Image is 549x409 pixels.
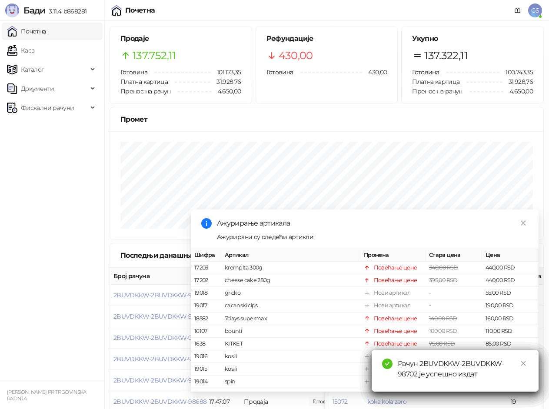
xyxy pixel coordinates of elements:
span: Фискални рачуни [21,99,74,116]
span: Пренос на рачун [412,87,462,95]
td: kosili [221,363,360,376]
img: Logo [5,3,19,17]
div: Повећање цене [374,314,417,323]
button: 2BUVDKKW-2BUVDKKW-98690 [113,355,206,363]
td: 1638 [191,338,221,350]
span: close [520,360,526,366]
button: 2BUVDKKW-2BUVDKKW-98689 [113,376,206,384]
div: Промет [120,114,533,125]
span: 100.743,35 [499,67,533,77]
a: Close [519,359,528,368]
span: 137.752,11 [133,47,176,64]
span: 31.928,76 [210,77,241,86]
span: Документи [21,80,54,97]
span: Готовина [412,68,439,76]
td: cheese cake 280g [221,274,360,287]
td: 7days supermax [221,312,360,325]
div: Повећање цене [374,263,417,272]
span: 395,00 RSD [429,277,458,283]
th: Број рачуна [110,268,206,285]
td: 17203 [191,262,221,274]
div: Нови артикал [374,289,410,297]
td: 17202 [191,274,221,287]
div: Последњи данашњи рачуни [120,250,236,261]
td: spin [221,376,360,388]
td: 160,00 RSD [482,312,539,325]
span: 186,00 [309,397,339,406]
td: bounti [221,325,360,338]
button: 2BUVDKKW-2BUVDKKW-98688 [113,398,206,406]
span: check-circle [382,359,393,369]
div: Нови артикал [374,301,410,310]
div: Повећање цене [374,339,417,348]
span: Пренос на рачун [120,87,170,95]
td: 19014 [191,376,221,388]
small: [PERSON_NAME] PR TRGOVINSKA RADNJA [7,389,87,402]
td: - [426,299,482,312]
a: Документација [511,3,525,17]
td: 19013 [191,388,221,401]
div: Повећање цене [374,276,417,285]
button: koka kola zero [367,398,407,406]
button: 2BUVDKKW-2BUVDKKW-98692 [113,313,206,320]
span: 101.173,35 [211,67,241,77]
td: KITKET [221,338,360,350]
div: Ажурирани су следећи артикли: [217,232,528,242]
span: 31.928,76 [502,77,533,86]
td: 440,00 RSD [482,262,539,274]
h5: Продаје [120,33,241,44]
td: 19015 [191,363,221,376]
a: Почетна [7,23,46,40]
span: Платна картица [412,78,459,86]
button: 2BUVDKKW-2BUVDKKW-98691 [113,334,205,342]
span: Готовина [120,68,147,76]
td: 85,00 RSD [482,338,539,350]
td: 18582 [191,312,221,325]
div: Рачун 2BUVDKKW-2BUVDKKW-98702 је успешно издат [398,359,528,379]
a: Close [519,218,528,228]
td: krempita 300g [221,262,360,274]
span: Платна картица [120,78,168,86]
th: Стара цена [426,249,482,262]
span: 4.650,00 [503,86,533,96]
button: 2BUVDKKW-2BUVDKKW-98693 [113,291,206,299]
span: info-circle [201,218,212,229]
a: Каса [7,42,34,59]
td: 19016 [191,350,221,363]
div: Почетна [125,7,155,14]
span: 75,00 RSD [429,340,455,347]
span: 430,00 [279,47,313,64]
span: close [520,220,526,226]
td: cacanski cips [221,299,360,312]
td: 19017 [191,299,221,312]
span: 100,00 RSD [429,328,457,334]
td: - [426,287,482,299]
th: Артикал [221,249,360,262]
td: 16107 [191,325,221,338]
span: Каталог [21,61,44,78]
span: 140,00 RSD [429,315,457,321]
span: 340,00 RSD [429,264,458,271]
span: Бади [23,5,45,16]
h5: Рефундације [266,33,387,44]
h5: Укупно [412,33,533,44]
div: Ажурирање артикала [217,218,528,229]
td: kosili [221,350,360,363]
th: Промена [360,249,426,262]
td: gricko [221,287,360,299]
td: 19018 [191,287,221,299]
th: Шифра [191,249,221,262]
button: 15072 [333,398,348,406]
span: Готовина [266,68,293,76]
span: 137.322,11 [424,47,468,64]
span: GS [528,3,542,17]
span: 3.11.4-b868281 [45,7,87,15]
div: Повећање цене [374,327,417,336]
